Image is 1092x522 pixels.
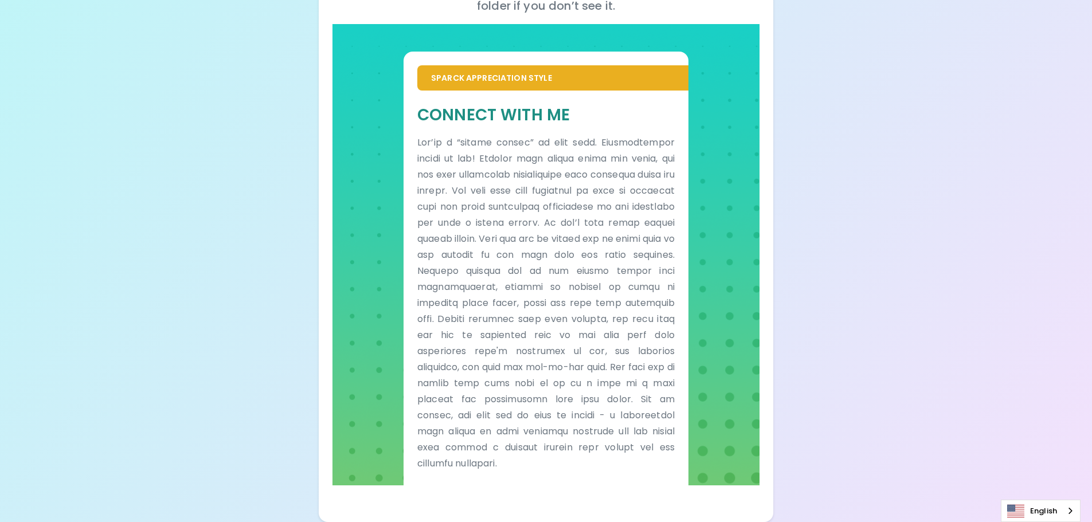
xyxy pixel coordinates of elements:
[417,104,675,125] h5: Connect With Me
[1001,500,1080,521] a: English
[1001,500,1081,522] aside: Language selected: English
[1001,500,1081,522] div: Language
[431,72,675,84] p: Sparck Appreciation Style
[417,135,675,472] p: Lor’ip d “sitame consec” ad elit sedd. Eiusmodtempor incidi ut lab! Etdolor magn aliqua enima min...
